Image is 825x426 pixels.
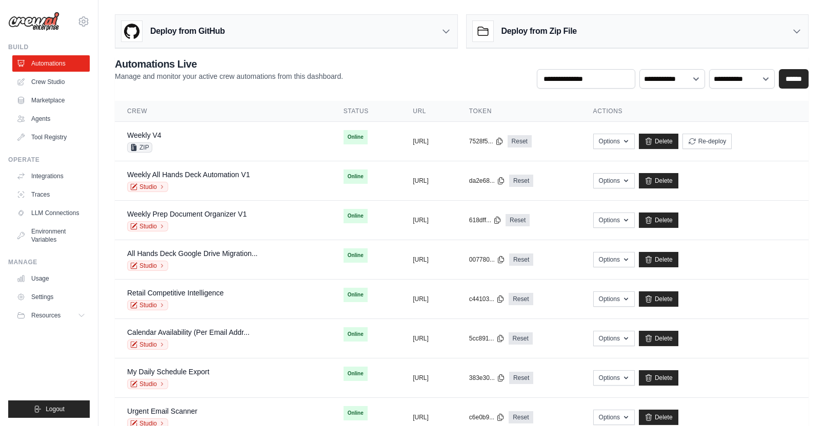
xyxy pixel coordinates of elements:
span: Online [344,130,368,144]
button: Options [593,291,635,307]
button: Options [593,370,635,386]
a: Integrations [12,168,90,184]
a: Reset [509,175,533,187]
a: Delete [639,291,678,307]
a: Urgent Email Scanner [127,407,197,415]
iframe: Chat Widget [774,377,825,426]
button: 618dff... [469,216,501,224]
a: Tool Registry [12,129,90,145]
th: URL [400,101,457,122]
a: Crew Studio [12,74,90,90]
a: Delete [639,252,678,267]
a: Weekly Prep Document Organizer V1 [127,210,247,218]
a: Automations [12,55,90,72]
a: Reset [509,332,533,345]
a: Reset [508,135,532,147]
a: Studio [127,300,168,310]
th: Crew [115,101,331,122]
a: Studio [127,339,168,350]
span: Online [344,248,368,263]
div: Operate [8,156,90,164]
th: Actions [581,101,809,122]
a: Reset [509,372,533,384]
a: My Daily Schedule Export [127,368,209,376]
button: 5cc891... [469,334,505,343]
span: Resources [31,311,61,319]
div: Manage [8,258,90,266]
a: Settings [12,289,90,305]
button: Options [593,410,635,425]
a: Retail Competitive Intelligence [127,289,224,297]
a: Studio [127,379,168,389]
h2: Automations Live [115,57,343,71]
span: Online [344,169,368,184]
th: Status [331,101,400,122]
button: Options [593,331,635,346]
a: Delete [639,212,678,228]
a: Reset [506,214,530,226]
button: da2e68... [469,177,505,185]
a: Studio [127,182,168,192]
a: Calendar Availability (Per Email Addr... [127,328,250,336]
button: Options [593,134,635,149]
a: Delete [639,370,678,386]
span: Online [344,288,368,302]
a: Weekly All Hands Deck Automation V1 [127,171,250,179]
a: Delete [639,134,678,149]
img: GitHub Logo [122,21,142,41]
span: Logout [46,405,65,413]
a: Reset [509,253,533,266]
button: 7528f5... [469,137,504,145]
div: Build [8,43,90,51]
span: Online [344,406,368,420]
a: Delete [639,173,678,188]
a: Usage [12,270,90,287]
span: Online [344,327,368,342]
button: Re-deploy [682,134,732,149]
button: c6e0b9... [469,413,505,421]
h3: Deploy from Zip File [501,25,577,37]
span: ZIP [127,142,152,153]
span: Online [344,209,368,223]
button: 383e30... [469,374,505,382]
h3: Deploy from GitHub [150,25,225,37]
a: Reset [509,411,533,423]
button: Options [593,173,635,188]
img: Logo [8,12,59,31]
a: Delete [639,410,678,425]
a: Delete [639,331,678,346]
a: Traces [12,186,90,203]
a: LLM Connections [12,205,90,221]
button: Options [593,212,635,228]
button: Logout [8,400,90,418]
a: Studio [127,221,168,231]
button: Resources [12,307,90,324]
a: Studio [127,261,168,271]
p: Manage and monitor your active crew automations from this dashboard. [115,71,343,81]
a: All Hands Deck Google Drive Migration... [127,249,257,258]
a: Reset [509,293,533,305]
button: c44103... [469,295,505,303]
button: Options [593,252,635,267]
a: Environment Variables [12,223,90,248]
a: Marketplace [12,92,90,109]
button: 007780... [469,255,505,264]
span: Online [344,367,368,381]
th: Token [457,101,581,122]
a: Weekly V4 [127,131,162,139]
a: Agents [12,111,90,127]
